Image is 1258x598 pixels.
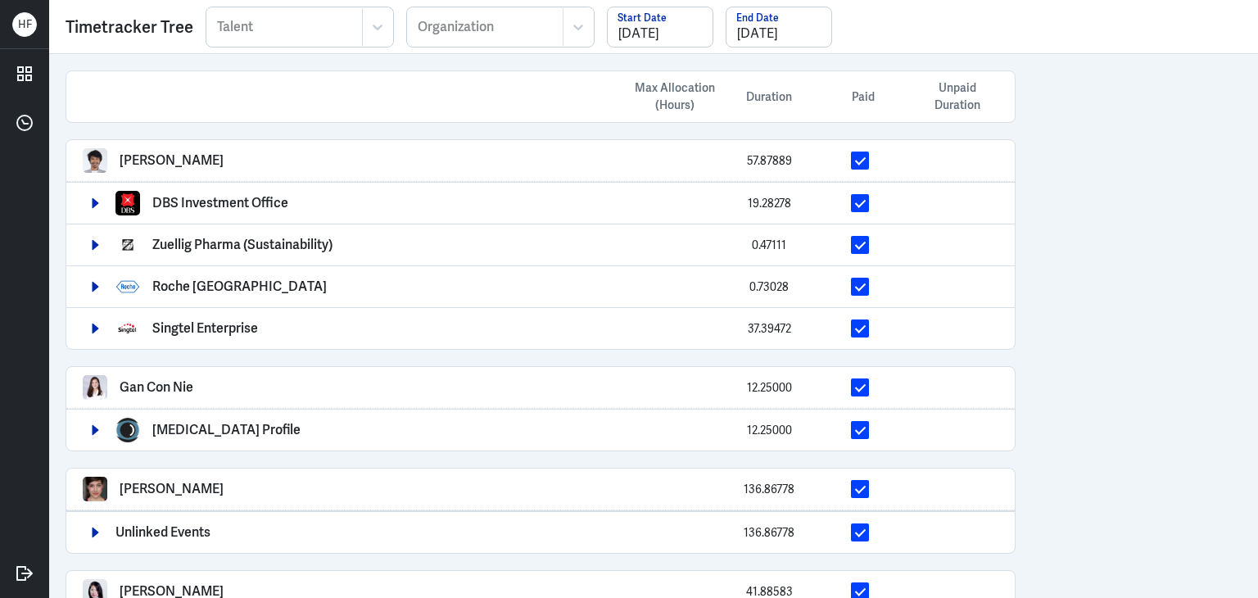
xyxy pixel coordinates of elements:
img: Gan Con Nie [83,375,107,400]
span: 19.28278 [748,196,791,211]
img: Arief Bahari [83,148,107,173]
img: Lucy Koleva [83,477,107,501]
span: 12.25000 [747,423,792,437]
input: End Date [726,7,831,47]
img: Roche Asia Pacific [115,274,140,299]
p: DBS Investment Office [152,196,288,211]
span: Duration [746,88,792,106]
span: 0.73028 [749,279,789,294]
p: [PERSON_NAME] [120,153,224,168]
p: Singtel Enterprise [152,321,258,336]
img: Singtel Enterprise [115,316,140,341]
p: Gan Con Nie [120,380,193,395]
span: Unpaid Duration [916,79,998,114]
p: [PERSON_NAME] [120,482,224,496]
div: Timetracker Tree [66,15,193,39]
p: Roche [GEOGRAPHIC_DATA] [152,279,327,294]
div: Paid [810,88,916,106]
img: Zuellig Pharma (Sustainability) [115,233,140,257]
img: Myopia Profile [115,418,140,442]
span: 12.25000 [747,380,792,395]
span: 136.86778 [744,482,794,496]
div: H F [12,12,37,37]
span: 37.39472 [748,321,791,336]
img: DBS Investment Office [115,191,140,215]
p: [MEDICAL_DATA] Profile [152,423,301,437]
p: Zuellig Pharma (Sustainability) [152,238,333,252]
div: Max Allocation (Hours) [622,79,728,114]
span: 0.47111 [752,238,786,252]
span: 57.87889 [747,153,792,168]
p: Unlinked Events [115,525,210,540]
span: 136.86778 [744,525,794,540]
input: Start Date [608,7,713,47]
